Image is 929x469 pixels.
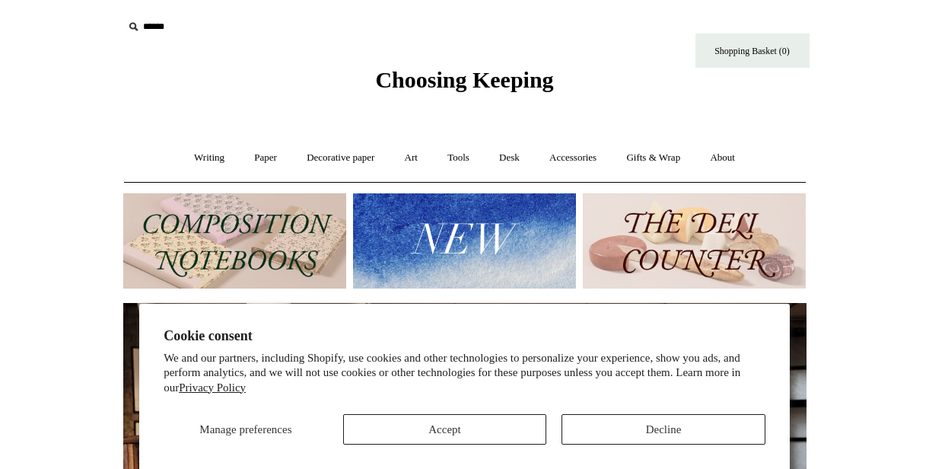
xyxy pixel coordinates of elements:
[695,33,810,68] a: Shopping Basket (0)
[583,193,806,289] img: The Deli Counter
[343,414,547,445] button: Accept
[293,138,388,178] a: Decorative paper
[164,351,765,396] p: We and our partners, including Shopify, use cookies and other technologies to personalize your ex...
[179,381,246,394] a: Privacy Policy
[180,138,238,178] a: Writing
[536,138,610,178] a: Accessories
[123,193,346,289] img: 202302 Composition ledgers.jpg__PID:69722ee6-fa44-49dd-a067-31375e5d54ec
[485,138,533,178] a: Desk
[164,414,328,445] button: Manage preferences
[199,423,291,435] span: Manage preferences
[240,138,291,178] a: Paper
[434,138,483,178] a: Tools
[562,414,765,445] button: Decline
[375,79,553,90] a: Choosing Keeping
[612,138,694,178] a: Gifts & Wrap
[391,138,431,178] a: Art
[353,193,576,289] img: New.jpg__PID:f73bdf93-380a-4a35-bcfe-7823039498e1
[375,67,553,92] span: Choosing Keeping
[164,328,765,344] h2: Cookie consent
[696,138,749,178] a: About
